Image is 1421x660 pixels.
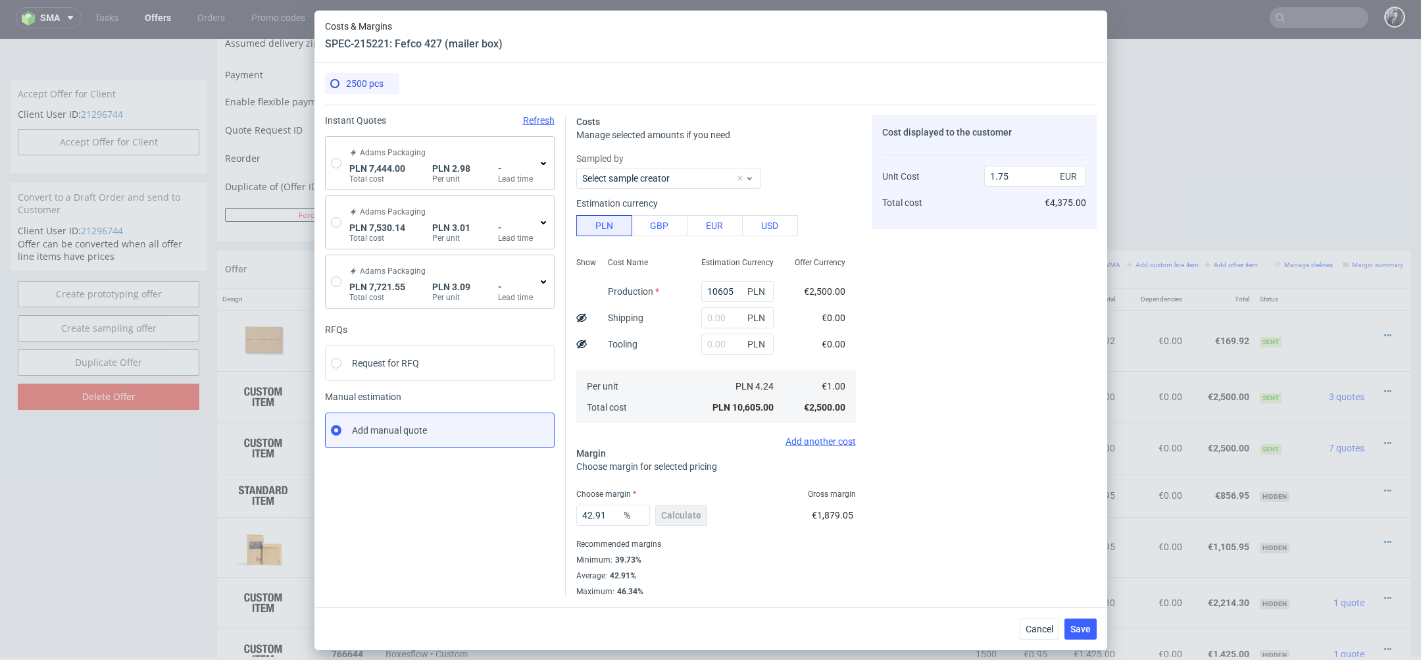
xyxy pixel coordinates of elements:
[230,484,296,533] img: 251596-padded-envelope-6
[701,334,774,355] input: 0.00
[943,478,1001,538] td: 15 x 100
[479,340,527,351] span: SPEC- 215221
[1260,354,1282,365] span: Sent
[1002,384,1053,435] td: €1.00
[1053,478,1120,538] td: €1,105.95
[10,186,207,232] div: Offer can be converted when all offer line items have prices
[225,169,433,183] button: Force CRM resync
[1002,271,1053,332] td: €4.72
[325,115,555,126] div: Instant Quotes
[432,163,470,174] span: PLN 2.98
[326,250,381,272] th: ID
[1053,538,1120,590] td: €2,214.30
[943,435,1001,478] td: 15 x 100
[346,78,384,89] span: 2500 pcs
[386,389,937,430] div: Boxesflow • Custom
[498,292,533,303] label: Lead time
[1120,250,1187,272] th: Dependencies
[432,222,470,233] span: PLN 3.01
[386,390,477,403] span: Fefco 427 (mailer box)
[225,137,453,168] td: Duplicate of (Offer ID)
[386,419,439,428] span: Source:
[325,392,555,402] span: Manual estimation
[1064,619,1097,640] button: Save
[1002,478,1053,538] td: €73.73
[332,610,363,621] strong: 766644
[412,419,439,428] a: CAOR-8
[81,186,123,198] a: 21296744
[1053,332,1120,384] td: €2,500.00
[1187,384,1255,435] td: €2,500.00
[1187,435,1255,478] td: €856.95
[576,490,636,499] label: Choose margin
[1334,559,1364,569] span: 1 quote
[386,295,583,309] span: Ruban adhésif kraft personnalisé X50 (6000 x 5 cm)
[523,115,555,126] span: Refresh
[1002,590,1053,641] td: €0.95
[225,225,247,236] span: Offer
[882,197,922,208] span: Total cost
[1020,619,1059,640] button: Cancel
[360,266,426,276] span: Adams Packaging
[576,198,658,209] label: Estimation currency
[576,436,856,447] div: Add another cost
[1053,384,1120,435] td: €2,500.00
[432,282,470,292] span: PLN 3.09
[608,286,659,297] label: Production
[349,163,405,174] span: PLN 7,444.00
[341,59,351,69] img: Hokodo
[1343,222,1403,230] small: Margin summary
[380,250,943,272] th: Name
[1053,435,1120,478] td: €856.95
[1120,435,1187,478] td: €0.00
[576,448,606,459] span: Margin
[18,242,199,268] a: Create prototyping offer
[943,332,1001,384] td: 2500
[349,233,405,243] label: Total cost
[1057,167,1084,186] span: EUR
[432,174,470,184] label: Per unit
[225,55,453,80] td: Enable flexible payments
[360,147,426,158] span: Adams Packaging
[1329,353,1364,363] span: 3 quotes
[332,353,363,363] strong: 768645
[804,402,845,413] span: €2,500.00
[230,342,296,374] img: ico-item-custom-a8f9c3db6a5631ce2f509e228e8b95abde266dc4376634de7b166047de09ff05.png
[1120,478,1187,538] td: €0.00
[332,503,363,513] strong: 766640
[360,207,426,217] span: Adams Packaging
[1255,250,1310,272] th: Status
[723,169,794,183] input: Save
[498,233,533,243] label: Lead time
[701,307,774,328] input: 0.00
[1026,624,1053,634] span: Cancel
[576,505,650,526] input: 0.00
[1120,332,1187,384] td: €0.00
[1053,250,1120,272] th: Net Total
[432,292,470,303] label: Per unit
[687,215,743,236] button: EUR
[498,174,533,184] label: Lead time
[1274,222,1333,230] small: Manage dielines
[230,277,296,327] img: 646933-kraft-tape
[498,282,533,292] span: -
[621,506,647,524] span: %
[712,402,774,413] span: PLN 10,605.00
[230,393,296,426] img: ico-item-custom-a8f9c3db6a5631ce2f509e228e8b95abde266dc4376634de7b166047de09ff05.png
[1187,590,1255,641] td: €1,425.00
[332,451,363,462] strong: 766638
[225,111,453,137] td: Reorder
[217,250,326,272] th: Design
[386,502,583,515] span: Enveloppe bulle éco personnalisée PE38 16.5 x 21.5 cm
[349,174,405,184] label: Total cost
[742,215,798,236] button: USD
[607,571,636,581] div: 42.91%
[465,139,785,157] input: Only numbers
[325,21,503,32] span: Costs & Margins
[576,130,730,140] span: Manage selected amounts if you need
[808,489,856,499] span: Gross margin
[386,451,583,464] span: Enveloppe bulle éco personnalisée PE38 16.5 x 21.5 cm
[608,313,643,323] label: Shipping
[18,90,199,116] button: Accept Offer for Client
[498,163,533,174] span: -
